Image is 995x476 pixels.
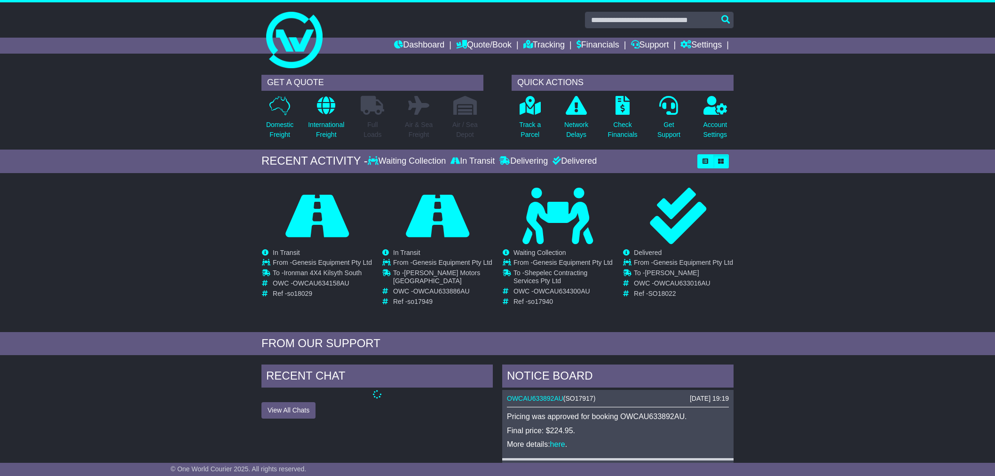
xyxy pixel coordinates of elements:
div: QUICK ACTIONS [512,75,734,91]
span: so17940 [528,298,553,305]
td: To - [634,269,733,279]
div: FROM OUR SUPPORT [261,337,734,350]
p: Track a Parcel [519,120,541,140]
a: Dashboard [394,38,444,54]
span: OWCAU634158AU [293,279,349,287]
p: International Freight [308,120,344,140]
p: More details: . [507,440,729,449]
a: Tracking [523,38,565,54]
td: OWC - [513,287,613,298]
a: Financials [576,38,619,54]
p: Pricing was approved for booking OWCAU633892AU. [507,412,729,421]
td: To - [513,269,613,287]
span: Genesis Equipment Pty Ltd [533,259,613,266]
button: View All Chats [261,402,316,419]
div: RECENT ACTIVITY - [261,154,368,168]
span: [PERSON_NAME] [645,269,699,277]
span: so17949 [407,298,433,305]
span: SO17917 [566,395,593,402]
div: In Transit [448,156,497,167]
td: To - [273,269,372,279]
div: ( ) [507,395,729,403]
a: Track aParcel [519,95,541,145]
span: Waiting Collection [513,249,566,256]
a: Support [631,38,669,54]
a: GetSupport [657,95,681,145]
p: Final price: $224.95. [507,426,729,435]
span: In Transit [273,249,300,256]
span: Delivered [634,249,662,256]
span: In Transit [393,249,420,256]
a: DomesticFreight [266,95,294,145]
p: Account Settings [703,120,727,140]
td: Ref - [634,290,733,298]
td: To - [393,269,492,287]
a: here [550,440,565,448]
div: Waiting Collection [368,156,448,167]
div: Delivered [550,156,597,167]
div: Delivering [497,156,550,167]
td: OWC - [273,279,372,290]
span: Genesis Equipment Pty Ltd [412,259,492,266]
div: GET A QUOTE [261,75,483,91]
div: NOTICE BOARD [502,365,734,390]
div: [DATE] 19:19 [690,395,729,403]
td: From - [273,259,372,269]
div: RECENT CHAT [261,365,493,390]
span: Genesis Equipment Pty Ltd [653,259,733,266]
span: SO18022 [648,290,676,297]
td: OWC - [634,279,733,290]
td: OWC - [393,287,492,298]
td: From - [513,259,613,269]
span: OWCAU633886AU [413,287,470,295]
span: [PERSON_NAME] Motors [GEOGRAPHIC_DATA] [393,269,480,285]
span: so18029 [287,290,312,297]
td: Ref - [273,290,372,298]
p: Network Delays [564,120,588,140]
span: OWCAU634300AU [534,287,590,295]
p: Air & Sea Freight [405,120,433,140]
p: Domestic Freight [266,120,293,140]
a: OWCAU633892AU [507,395,563,402]
span: Shepelec Contracting Services Pty Ltd [513,269,587,285]
a: AccountSettings [703,95,728,145]
p: Air / Sea Depot [452,120,478,140]
a: NetworkDelays [564,95,589,145]
a: CheckFinancials [608,95,638,145]
span: © One World Courier 2025. All rights reserved. [171,465,307,473]
td: From - [393,259,492,269]
a: InternationalFreight [308,95,345,145]
a: Quote/Book [456,38,512,54]
a: Settings [680,38,722,54]
span: Ironman 4X4 Kilsyth South [284,269,362,277]
p: Full Loads [361,120,384,140]
p: Check Financials [608,120,638,140]
p: Get Support [657,120,680,140]
span: Genesis Equipment Pty Ltd [292,259,372,266]
span: OWCAU633016AU [654,279,711,287]
td: Ref - [393,298,492,306]
td: Ref - [513,298,613,306]
td: From - [634,259,733,269]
